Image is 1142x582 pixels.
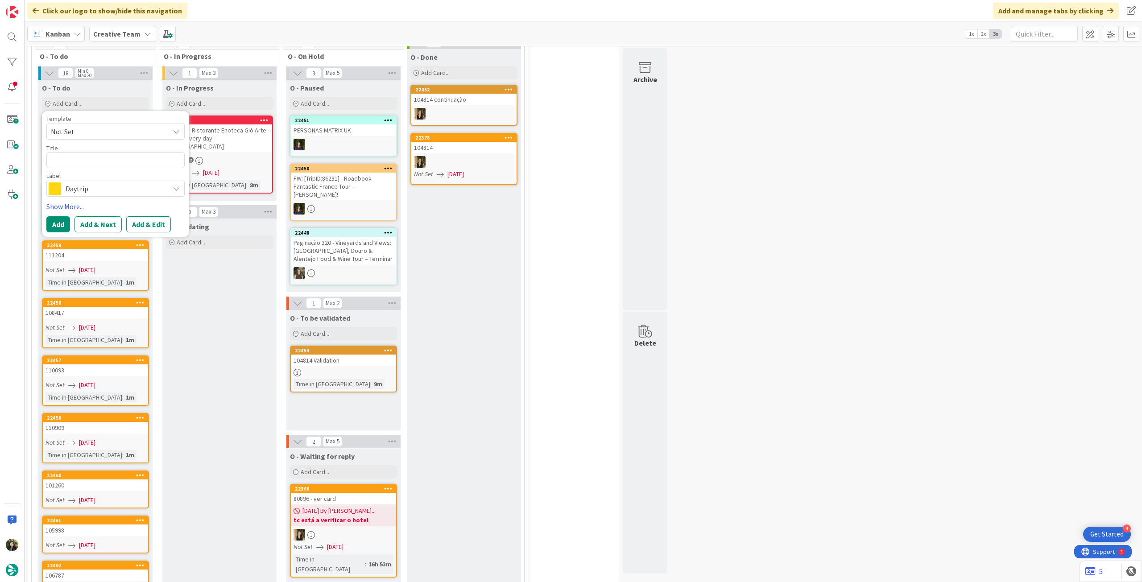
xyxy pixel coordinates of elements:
[74,216,122,232] button: Add & Next
[294,379,370,389] div: Time in [GEOGRAPHIC_DATA]
[46,144,58,152] label: Title
[295,347,396,354] div: 22453
[46,323,65,331] i: Not Set
[124,335,137,345] div: 1m
[291,237,396,264] div: Paginação 320 - Vineyards and Views: [GEOGRAPHIC_DATA], Douro & Alentejo Food & Wine Tour – Terminar
[43,524,148,536] div: 105998
[53,99,81,107] span: Add Card...
[1090,530,1124,539] div: Get Started
[447,169,464,179] span: [DATE]
[421,69,450,77] span: Add Card...
[301,468,329,476] span: Add Card...
[291,165,396,200] div: 22450FW: [TripID:86231] - Roadbook - Fantastic France Tour — [PERSON_NAME]!
[415,135,517,141] div: 22378
[42,83,70,92] span: O - To do
[46,335,122,345] div: Time in [GEOGRAPHIC_DATA]
[46,29,70,39] span: Kanban
[182,68,197,78] span: 1
[411,134,517,142] div: 22378
[202,210,215,214] div: Max 3
[47,415,148,421] div: 22458
[415,87,517,93] div: 22452
[182,206,197,217] span: 0
[124,450,137,460] div: 1m
[43,471,148,479] div: 22460
[290,116,397,157] a: 22451PERSONAS MATRIX UKMC
[414,156,426,168] img: SP
[124,392,137,402] div: 1m
[177,238,205,246] span: Add Card...
[19,1,41,12] span: Support
[167,116,272,152] div: 22155€€/€€€ - Ristorante Enoteca Giò Arte - Open every day - [GEOGRAPHIC_DATA]
[122,392,124,402] span: :
[291,116,396,124] div: 22451
[122,277,124,287] span: :
[43,471,148,491] div: 22460101260
[365,559,366,569] span: :
[43,299,148,318] div: 22456108417
[411,156,517,168] div: SP
[164,52,269,61] span: O - In Progress
[43,561,148,570] div: 22462
[291,355,396,366] div: 104814 Validation
[291,347,396,355] div: 22453
[326,439,339,444] div: Max 5
[411,108,517,120] div: SP
[43,414,148,422] div: 22458
[78,73,91,78] div: Max 20
[47,562,148,569] div: 22462
[326,71,339,75] div: Max 5
[291,203,396,215] div: MC
[302,506,376,516] span: [DATE] By [PERSON_NAME]...
[43,299,148,307] div: 22456
[291,267,396,279] div: IG
[1085,566,1103,577] a: 5
[327,542,343,552] span: [DATE]
[301,330,329,338] span: Add Card...
[288,52,393,61] span: O - On Hold
[46,381,65,389] i: Not Set
[43,422,148,433] div: 110909
[291,529,396,541] div: SP
[411,142,517,153] div: 104814
[46,216,70,232] button: Add
[294,203,305,215] img: MC
[306,298,321,309] span: 1
[46,116,71,122] span: Template
[410,85,517,126] a: 22452104814 continuaçãoSP
[291,165,396,173] div: 22450
[414,108,426,120] img: SP
[295,117,396,124] div: 22451
[43,414,148,433] div: 22458110909
[411,134,517,153] div: 22378104814
[291,229,396,264] div: 22448Paginação 320 - Vineyards and Views: [GEOGRAPHIC_DATA], Douro & Alentejo Food & Wine Tour – ...
[290,228,397,285] a: 22448Paginação 320 - Vineyards and Views: [GEOGRAPHIC_DATA], Douro & Alentejo Food & Wine Tour – ...
[301,99,329,107] span: Add Card...
[291,485,396,504] div: 2236680896 - ver card
[43,356,148,376] div: 22457110093
[977,29,989,38] span: 2x
[414,170,433,178] i: Not Set
[93,29,141,38] b: Creative Team
[47,472,148,479] div: 22460
[291,139,396,150] div: MC
[167,116,272,124] div: 22155
[42,240,149,291] a: 22459111204Not Set[DATE]Time in [GEOGRAPHIC_DATA]:1m
[171,117,272,124] div: 22155
[188,157,194,163] span: 2
[58,68,73,78] span: 18
[290,346,397,392] a: 22453104814 ValidationTime in [GEOGRAPHIC_DATA]:9m
[248,180,261,190] div: 8m
[633,74,657,85] div: Archive
[1083,527,1131,542] div: Open Get Started checklist, remaining modules: 4
[43,307,148,318] div: 108417
[326,301,339,305] div: Max 2
[46,438,65,446] i: Not Set
[40,52,145,61] span: O - To do
[79,323,95,332] span: [DATE]
[27,3,187,19] div: Click our logo to show/hide this navigation
[291,229,396,237] div: 22448
[294,554,365,574] div: Time in [GEOGRAPHIC_DATA]
[46,277,122,287] div: Time in [GEOGRAPHIC_DATA]
[291,493,396,504] div: 80896 - ver card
